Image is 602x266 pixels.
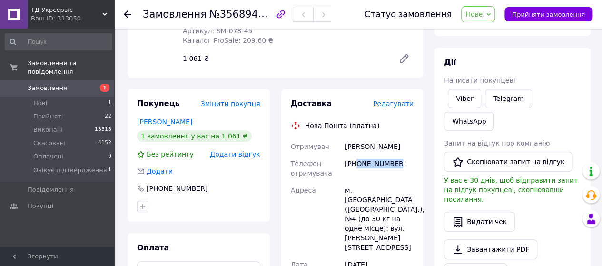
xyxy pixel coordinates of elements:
span: 13318 [95,126,111,134]
span: Без рейтингу [147,150,194,158]
span: 1 [108,166,111,175]
span: Прийняті [33,112,63,121]
span: Каталог ProSale: 209.60 ₴ [183,37,273,44]
span: У вас є 30 днів, щоб відправити запит на відгук покупцеві, скопіювавши посилання. [444,177,578,203]
span: Виконані [33,126,63,134]
span: Адреса [291,187,316,194]
div: Нова Пошта (платна) [303,121,382,130]
span: Замовлення та повідомлення [28,59,114,76]
div: Ваш ID: 313050 [31,14,114,23]
span: Оплата [137,243,169,252]
span: Додати відгук [210,150,260,158]
span: Оплачені [33,152,63,161]
span: Очікує підтвердження [33,166,107,175]
button: Прийняти замовлення [504,7,592,21]
span: Доставка [291,99,332,108]
span: №356894467 [209,8,277,20]
a: Telegram [485,89,532,108]
span: Змінити покупця [201,100,260,108]
span: Написати покупцеві [444,77,515,84]
span: Дії [444,58,456,67]
div: [PERSON_NAME] [343,138,415,155]
div: [PHONE_NUMBER] [146,184,208,193]
a: Редагувати [395,49,414,68]
div: м. [GEOGRAPHIC_DATA] ([GEOGRAPHIC_DATA].), №4 (до 30 кг на одне місце): вул. [PERSON_NAME][STREET... [343,182,415,256]
a: Viber [448,89,481,108]
span: Нові [33,99,47,108]
div: Повернутися назад [124,10,131,19]
span: Покупці [28,202,53,210]
span: Покупець [137,99,180,108]
span: 22 [105,112,111,121]
span: 4152 [98,139,111,148]
span: Замовлення [28,84,67,92]
div: 1 061 ₴ [179,52,391,65]
span: Отримувач [291,143,329,150]
span: Скасовані [33,139,66,148]
span: Повідомлення [28,186,74,194]
input: Пошук [5,33,112,50]
span: 1 [100,84,109,92]
div: [PHONE_NUMBER] [343,155,415,182]
span: Замовлення [143,9,207,20]
span: Телефон отримувача [291,160,332,177]
span: Прийняти замовлення [512,11,585,18]
a: [PERSON_NAME] [137,118,192,126]
span: 0 [108,152,111,161]
span: Нове [465,10,483,18]
span: Артикул: SM-078-45 [183,27,252,35]
button: Видати чек [444,212,515,232]
button: Скопіювати запит на відгук [444,152,572,172]
a: WhatsApp [444,112,494,131]
span: Додати [147,167,173,175]
span: 1 [108,99,111,108]
div: 1 замовлення у вас на 1 061 ₴ [137,130,252,142]
div: Статус замовлення [365,10,452,19]
span: ТД Укрсервіс [31,6,102,14]
span: Запит на відгук про компанію [444,139,550,147]
span: Редагувати [373,100,414,108]
a: Завантажити PDF [444,239,537,259]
